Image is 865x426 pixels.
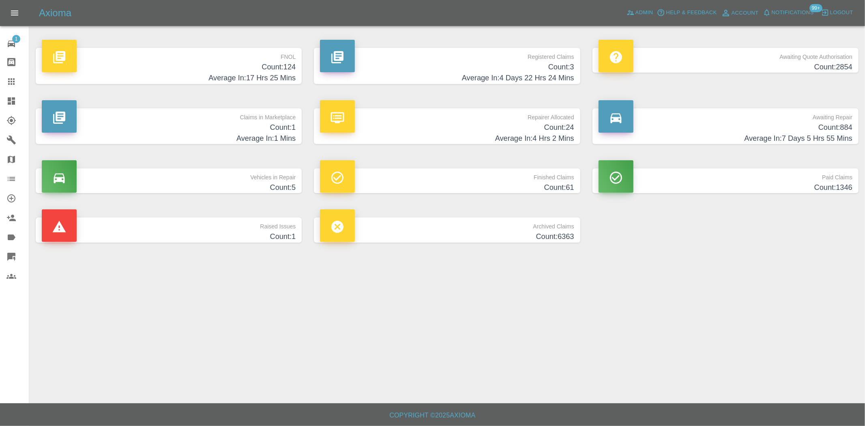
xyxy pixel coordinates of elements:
[39,6,71,19] h5: Axioma
[830,8,853,17] span: Logout
[12,35,20,43] span: 1
[320,73,574,84] h4: Average In: 4 Days 22 Hrs 24 Mins
[36,168,302,193] a: Vehicles in RepairCount:5
[761,6,816,19] button: Notifications
[42,217,296,231] p: Raised Issues
[314,108,580,144] a: Repairer AllocatedCount:24Average In:4 Hrs 2 Mins
[36,48,302,84] a: FNOLCount:124Average In:17 Hrs 25 Mins
[42,48,296,62] p: FNOL
[42,62,296,73] h4: Count: 124
[320,168,574,182] p: Finished Claims
[599,168,852,182] p: Paid Claims
[320,217,574,231] p: Archived Claims
[314,48,580,84] a: Registered ClaimsCount:3Average In:4 Days 22 Hrs 24 Mins
[5,3,24,23] button: Open drawer
[42,73,296,84] h4: Average In: 17 Hrs 25 Mins
[314,217,580,242] a: Archived ClaimsCount:6363
[592,168,859,193] a: Paid ClaimsCount:1346
[732,9,759,18] span: Account
[599,48,852,62] p: Awaiting Quote Authorisation
[819,6,855,19] button: Logout
[36,108,302,144] a: Claims in MarketplaceCount:1Average In:1 Mins
[599,122,852,133] h4: Count: 884
[314,168,580,193] a: Finished ClaimsCount:61
[320,48,574,62] p: Registered Claims
[320,62,574,73] h4: Count: 3
[42,122,296,133] h4: Count: 1
[42,133,296,144] h4: Average In: 1 Mins
[599,133,852,144] h4: Average In: 7 Days 5 Hrs 55 Mins
[655,6,719,19] button: Help & Feedback
[635,8,653,17] span: Admin
[320,108,574,122] p: Repairer Allocated
[42,231,296,242] h4: Count: 1
[592,108,859,144] a: Awaiting RepairCount:884Average In:7 Days 5 Hrs 55 Mins
[719,6,761,19] a: Account
[320,231,574,242] h4: Count: 6363
[599,182,852,193] h4: Count: 1346
[592,48,859,73] a: Awaiting Quote AuthorisationCount:2854
[320,122,574,133] h4: Count: 24
[42,182,296,193] h4: Count: 5
[42,168,296,182] p: Vehicles in Repair
[599,108,852,122] p: Awaiting Repair
[809,4,822,12] span: 99+
[320,182,574,193] h4: Count: 61
[42,108,296,122] p: Claims in Marketplace
[320,133,574,144] h4: Average In: 4 Hrs 2 Mins
[772,8,814,17] span: Notifications
[666,8,717,17] span: Help & Feedback
[6,410,859,421] h6: Copyright © 2025 Axioma
[36,217,302,242] a: Raised IssuesCount:1
[625,6,655,19] a: Admin
[599,62,852,73] h4: Count: 2854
